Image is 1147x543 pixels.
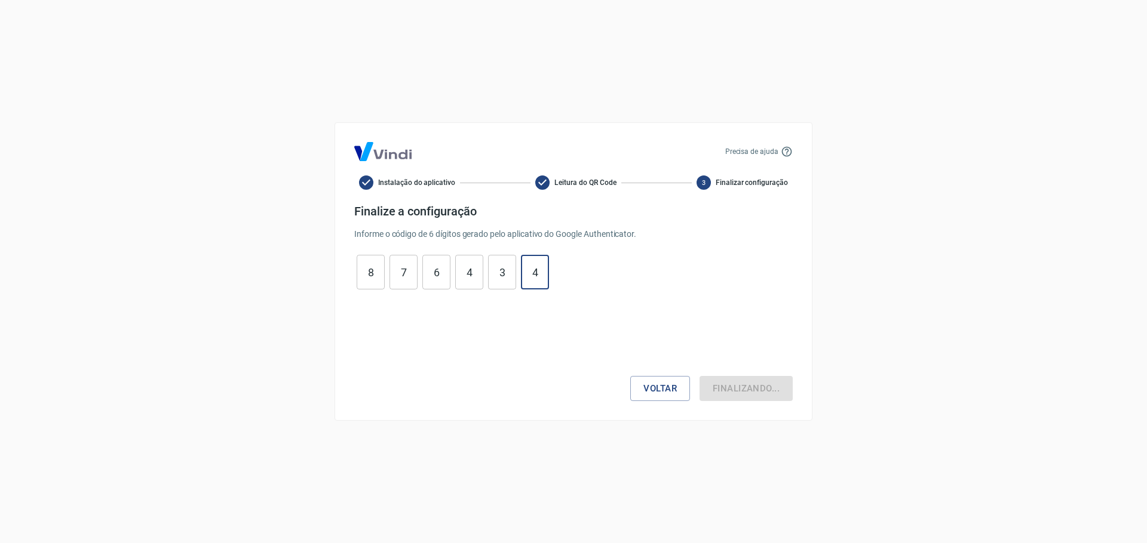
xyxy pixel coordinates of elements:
[716,177,788,188] span: Finalizar configuração
[702,179,706,187] text: 3
[630,376,690,401] button: Voltar
[554,177,616,188] span: Leitura do QR Code
[354,204,793,218] h4: Finalize a configuração
[378,177,455,188] span: Instalação do aplicativo
[354,142,412,161] img: Logo Vind
[725,146,778,157] p: Precisa de ajuda
[354,228,793,240] p: Informe o código de 6 dígitos gerado pelo aplicativo do Google Authenticator.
